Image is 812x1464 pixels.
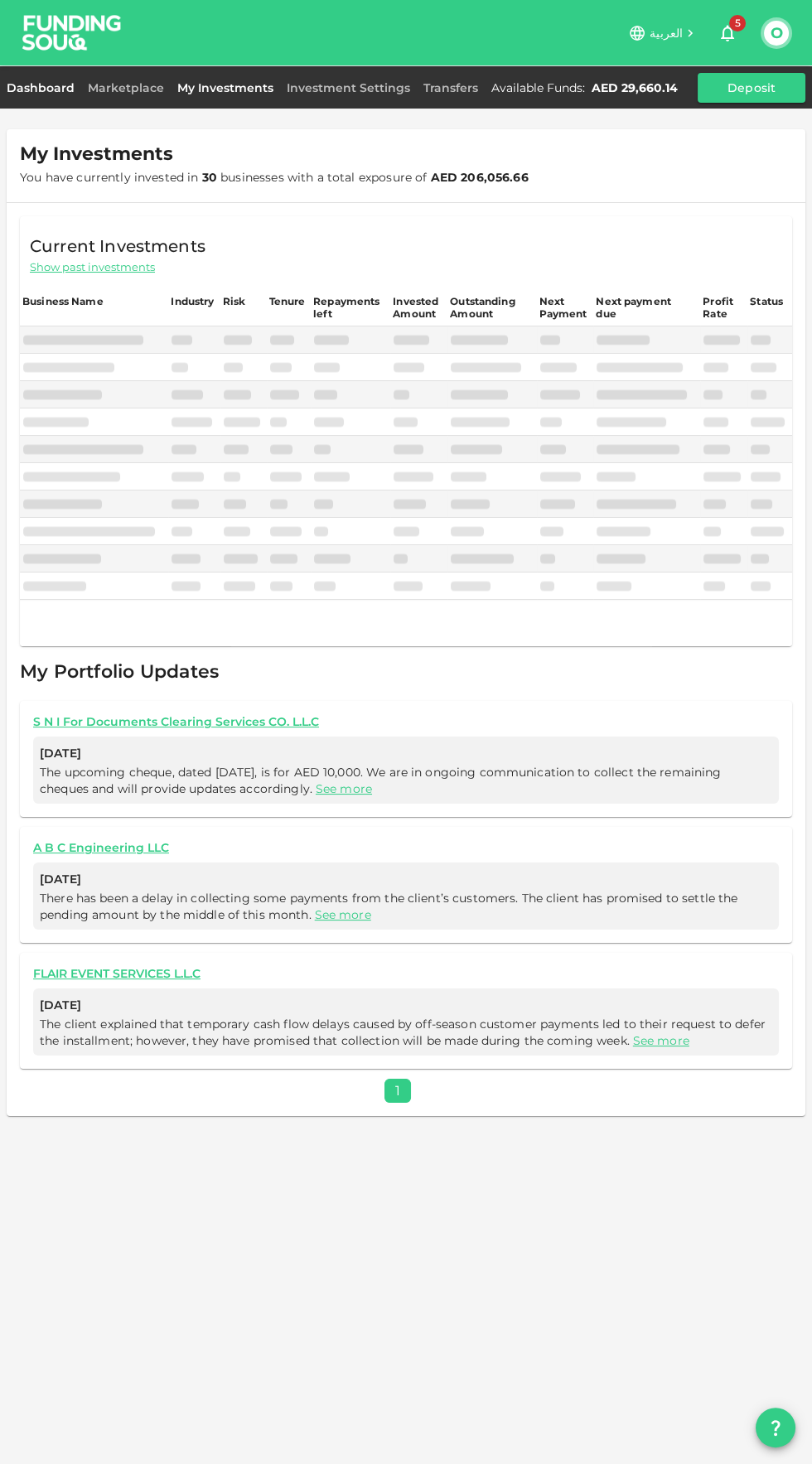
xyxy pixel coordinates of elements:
div: Available Funds : [491,80,585,95]
div: Business Name [22,295,104,307]
div: Invested Amount [393,295,445,320]
span: My Portfolio Updates [20,660,219,683]
a: FLAIR EVENT SERVICES L.L.C [33,966,779,982]
a: Marketplace [81,80,171,95]
div: Tenure [269,295,306,307]
div: AED 29,660.14 [592,80,678,95]
div: Outstanding Amount [450,295,533,320]
span: You have currently invested in businesses with a total exposure of [20,170,529,185]
span: My Investments [20,143,173,166]
strong: 30 [202,170,217,185]
a: Dashboard [7,80,81,95]
a: Transfers [417,80,485,95]
strong: AED 206,056.66 [431,170,529,185]
span: [DATE] [40,743,772,764]
span: [DATE] [40,995,772,1016]
span: 5 [729,15,746,31]
a: See more [316,781,372,796]
div: Next payment due [596,295,679,320]
span: The client explained that temporary cash flow delays caused by off-season customer payments led t... [40,1017,766,1048]
span: The upcoming cheque, dated [DATE], is for AED 10,000. We are in ongoing communication to collect ... [40,765,721,796]
a: See more [633,1033,689,1048]
button: question [756,1408,795,1447]
div: Risk [223,295,249,307]
span: Show past investments [30,259,155,275]
div: Next Payment [539,295,592,320]
span: [DATE] [40,869,772,890]
a: See more [315,907,371,922]
button: Deposit [698,73,805,103]
div: Profit Rate [703,295,745,320]
a: A B C Engineering LLC [33,840,779,856]
button: O [764,21,789,46]
div: Status [750,295,783,307]
span: There has been a delay in collecting some payments from the client’s customers. The client has pr... [40,891,737,922]
a: S N I For Documents Clearing Services CO. L.L.C [33,714,779,730]
div: Industry [171,295,214,307]
a: Investment Settings [280,80,417,95]
div: Repayments left [313,295,388,320]
a: My Investments [171,80,280,95]
span: العربية [650,26,683,41]
span: Current Investments [30,233,205,259]
button: 5 [711,17,744,50]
